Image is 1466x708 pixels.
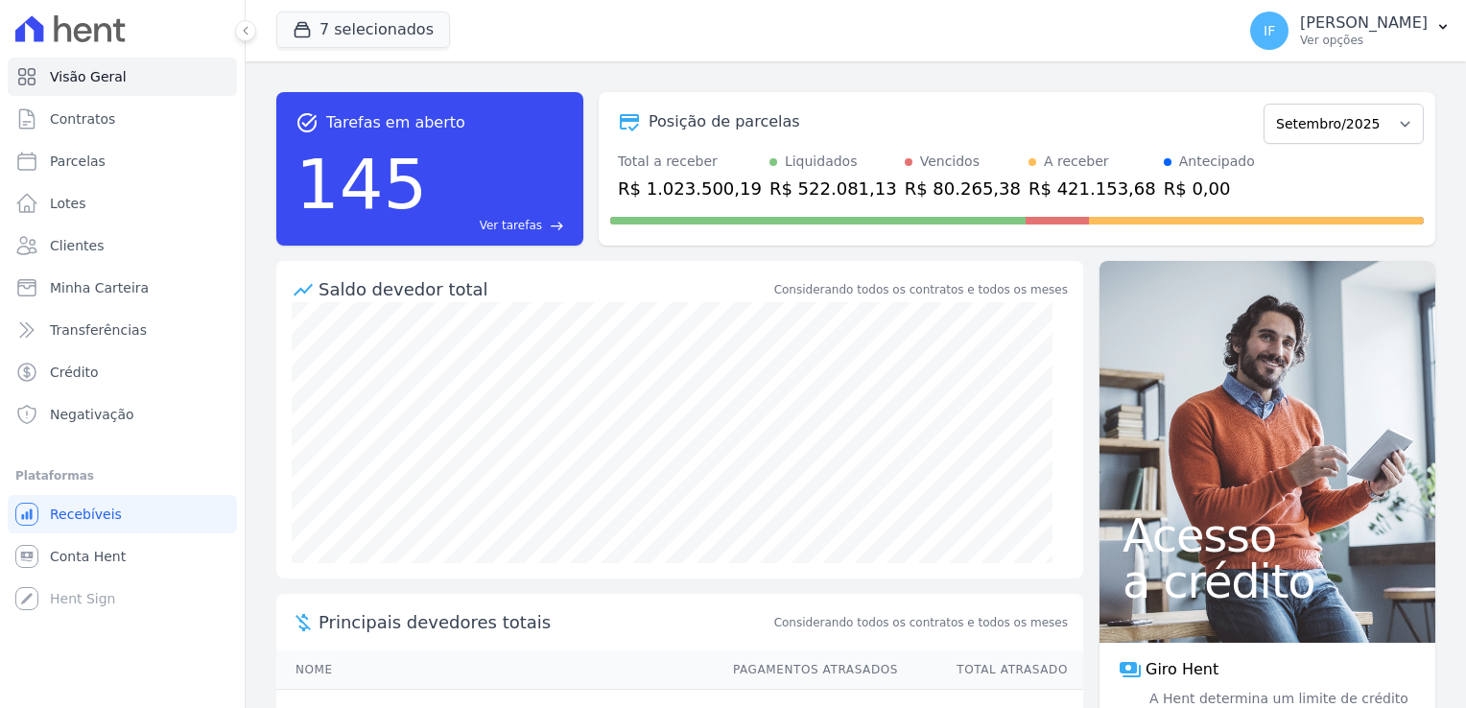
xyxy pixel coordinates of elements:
div: R$ 1.023.500,19 [618,176,762,201]
div: Antecipado [1179,152,1255,172]
div: Vencidos [920,152,980,172]
span: east [550,219,564,233]
span: Recebíveis [50,505,122,524]
span: Tarefas em aberto [326,111,465,134]
div: Plataformas [15,464,229,487]
div: Liquidados [785,152,858,172]
a: Parcelas [8,142,237,180]
span: Transferências [50,320,147,340]
span: Visão Geral [50,67,127,86]
button: 7 selecionados [276,12,450,48]
th: Nome [276,650,715,690]
span: Parcelas [50,152,106,171]
div: 145 [296,134,427,234]
button: IF [PERSON_NAME] Ver opções [1235,4,1466,58]
div: A receber [1044,152,1109,172]
a: Visão Geral [8,58,237,96]
span: IF [1264,24,1275,37]
p: [PERSON_NAME] [1300,13,1428,33]
span: Ver tarefas [480,217,542,234]
a: Crédito [8,353,237,391]
div: Posição de parcelas [649,110,800,133]
div: Total a receber [618,152,762,172]
div: R$ 80.265,38 [905,176,1021,201]
span: Lotes [50,194,86,213]
span: Clientes [50,236,104,255]
span: a crédito [1123,558,1412,604]
a: Lotes [8,184,237,223]
a: Recebíveis [8,495,237,533]
span: Negativação [50,405,134,424]
span: task_alt [296,111,319,134]
span: Contratos [50,109,115,129]
span: Minha Carteira [50,278,149,297]
a: Clientes [8,226,237,265]
p: Ver opções [1300,33,1428,48]
a: Negativação [8,395,237,434]
div: R$ 522.081,13 [769,176,897,201]
span: Acesso [1123,512,1412,558]
a: Minha Carteira [8,269,237,307]
div: R$ 0,00 [1164,176,1255,201]
th: Total Atrasado [899,650,1083,690]
div: R$ 421.153,68 [1029,176,1156,201]
div: Considerando todos os contratos e todos os meses [774,281,1068,298]
span: Giro Hent [1146,658,1218,681]
a: Conta Hent [8,537,237,576]
a: Ver tarefas east [435,217,564,234]
a: Transferências [8,311,237,349]
span: Principais devedores totais [319,609,770,635]
span: Crédito [50,363,99,382]
span: Considerando todos os contratos e todos os meses [774,614,1068,631]
span: Conta Hent [50,547,126,566]
th: Pagamentos Atrasados [715,650,899,690]
div: Saldo devedor total [319,276,770,302]
a: Contratos [8,100,237,138]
